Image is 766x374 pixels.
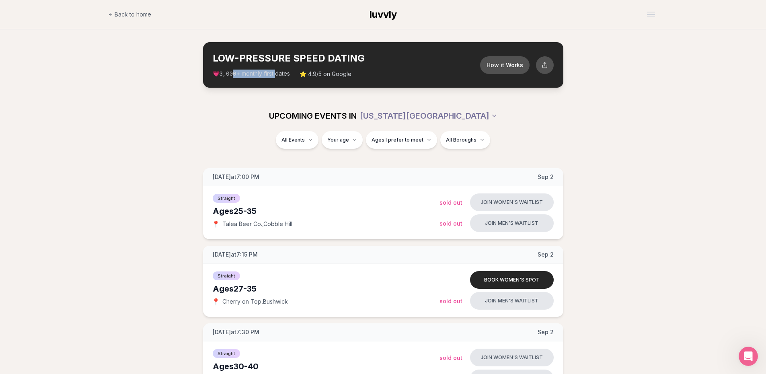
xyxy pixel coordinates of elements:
span: [DATE] at 7:00 PM [213,173,259,181]
span: 💗 + monthly first dates [213,70,290,78]
span: 3,000 [220,71,236,77]
div: Ages 27-35 [213,283,439,294]
a: Back to home [108,6,151,23]
span: Sold Out [439,298,462,304]
div: Ages 25-35 [213,205,439,217]
button: Open menu [644,8,658,21]
button: [US_STATE][GEOGRAPHIC_DATA] [360,107,497,125]
span: Sep 2 [538,251,554,259]
button: Your age [322,131,363,149]
span: [DATE] at 7:15 PM [213,251,258,259]
span: 📍 [213,221,219,227]
span: Back to home [115,10,151,18]
button: Book women's spot [470,271,554,289]
span: Straight [213,349,240,358]
span: Ages I prefer to meet [372,137,423,143]
span: All Events [281,137,305,143]
span: Sep 2 [538,173,554,181]
button: All Events [276,131,318,149]
div: Ages 30-40 [213,361,439,372]
span: Sold Out [439,199,462,206]
span: Sold Out [439,220,462,227]
span: 📍 [213,298,219,305]
button: Join men's waitlist [470,292,554,310]
a: luvvly [370,8,397,21]
iframe: Intercom live chat [739,347,758,366]
button: All Boroughs [440,131,490,149]
span: Straight [213,194,240,203]
span: All Boroughs [446,137,476,143]
span: Straight [213,271,240,280]
button: Join women's waitlist [470,349,554,366]
span: [DATE] at 7:30 PM [213,328,259,336]
button: Join women's waitlist [470,193,554,211]
button: Ages I prefer to meet [366,131,437,149]
span: Cherry on Top , Bushwick [222,298,288,306]
span: UPCOMING EVENTS IN [269,110,357,121]
span: Sold Out [439,354,462,361]
span: Sep 2 [538,328,554,336]
span: Talea Beer Co. , Cobble Hill [222,220,292,228]
h2: LOW-PRESSURE SPEED DATING [213,52,480,65]
button: Join men's waitlist [470,214,554,232]
span: Your age [327,137,349,143]
button: How it Works [480,56,530,74]
span: luvvly [370,8,397,20]
span: ⭐ 4.9/5 on Google [300,70,351,78]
